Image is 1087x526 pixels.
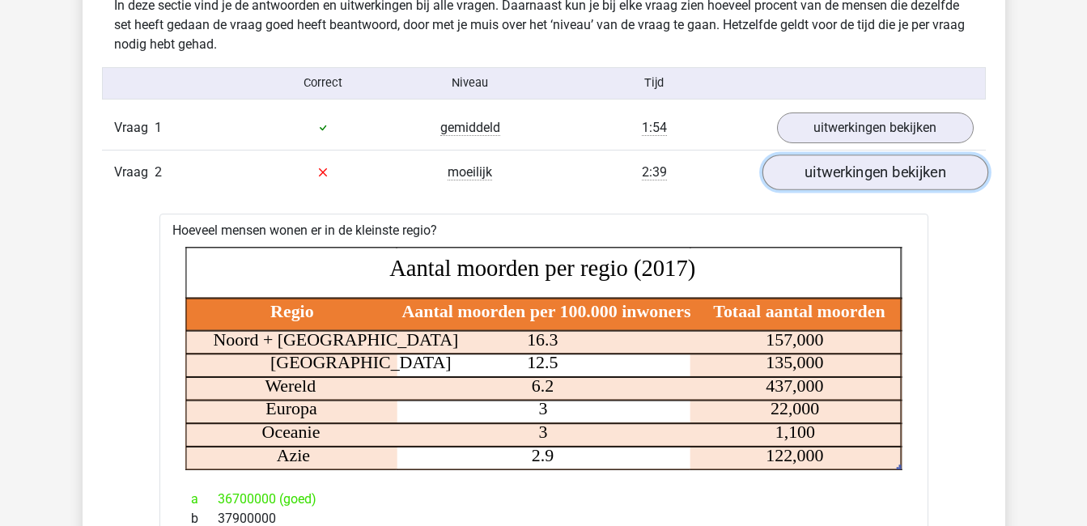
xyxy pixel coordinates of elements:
span: gemiddeld [440,120,500,136]
div: Correct [249,74,397,92]
span: 2:39 [642,164,667,180]
tspan: 135,000 [766,352,823,372]
tspan: 437,000 [766,375,823,396]
span: moeilijk [448,164,492,180]
tspan: Totaal aantal moorden [713,301,885,321]
tspan: 2.9 [532,445,554,465]
tspan: Regio [270,301,314,321]
tspan: Oceanie [261,422,320,442]
tspan: [GEOGRAPHIC_DATA] [270,352,452,372]
tspan: 22,000 [771,398,819,418]
tspan: 1,100 [775,422,815,442]
tspan: Europa [265,398,317,418]
tspan: 122,000 [766,445,823,465]
div: Niveau [397,74,544,92]
a: uitwerkingen bekijken [762,155,987,190]
tspan: Wereld [265,375,316,396]
tspan: Aantal moorden per regio (2017) [389,254,695,281]
tspan: 157,000 [766,329,823,349]
span: a [191,490,218,509]
span: 1:54 [642,120,667,136]
div: 36700000 (goed) [179,490,909,509]
tspan: Noord + [GEOGRAPHIC_DATA] [213,329,458,349]
tspan: 3 [538,398,547,418]
tspan: Aantal moorden per 100.000 inwoners [401,301,690,321]
span: 2 [155,164,162,180]
span: Vraag [114,163,155,182]
div: Tijd [543,74,764,92]
tspan: 3 [538,422,547,442]
tspan: Azie [276,445,309,465]
tspan: 12.5 [527,352,558,372]
tspan: 16.3 [527,329,558,349]
tspan: 6.2 [532,375,554,396]
span: Vraag [114,118,155,138]
a: uitwerkingen bekijken [777,112,974,143]
span: 1 [155,120,162,135]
